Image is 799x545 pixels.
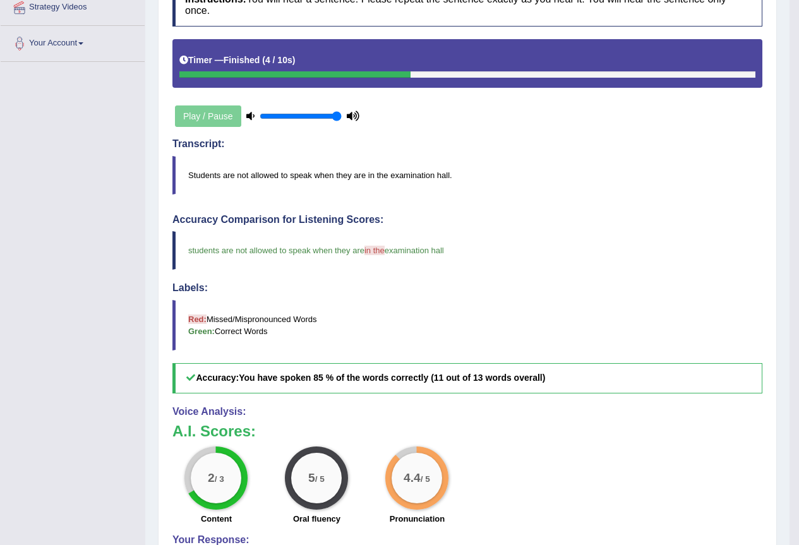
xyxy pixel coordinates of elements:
h5: Accuracy: [172,363,762,393]
h5: Timer — [179,56,295,65]
h4: Labels: [172,282,762,294]
b: 4 / 10s [265,55,292,65]
b: Green: [188,326,215,336]
label: Oral fluency [293,513,340,525]
b: Finished [224,55,260,65]
small: / 5 [315,474,325,484]
a: Your Account [1,26,145,57]
b: ) [292,55,296,65]
b: You have spoken 85 % of the words correctly (11 out of 13 words overall) [239,373,545,383]
span: students are not allowed to speak when they are [188,246,364,255]
span: in the [364,246,385,255]
big: 5 [309,470,316,484]
small: / 3 [215,474,224,484]
small: / 5 [421,474,430,484]
span: examination hall [385,246,444,255]
big: 4.4 [404,470,421,484]
big: 2 [208,470,215,484]
h4: Voice Analysis: [172,406,762,417]
blockquote: Missed/Mispronounced Words Correct Words [172,300,762,350]
b: A.I. Scores: [172,422,256,440]
label: Content [201,513,232,525]
label: Pronunciation [390,513,445,525]
b: ( [262,55,265,65]
blockquote: Students are not allowed to speak when they are in the examination hall. [172,156,762,195]
h4: Transcript: [172,138,762,150]
h4: Accuracy Comparison for Listening Scores: [172,214,762,225]
b: Red: [188,314,207,324]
